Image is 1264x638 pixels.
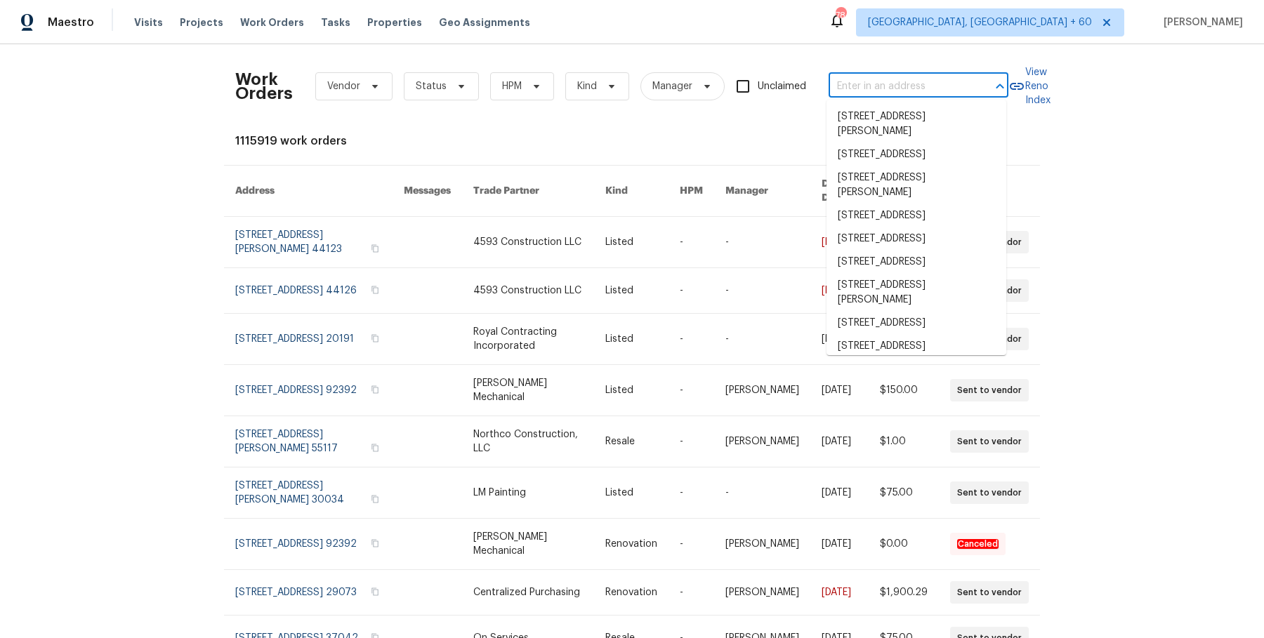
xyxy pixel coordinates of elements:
td: - [714,314,810,365]
td: Royal Contracting Incorporated [462,314,594,365]
li: [STREET_ADDRESS][PERSON_NAME] [827,166,1006,204]
td: [PERSON_NAME] [714,365,810,416]
td: Listed [594,217,669,268]
span: Vendor [327,79,360,93]
span: [PERSON_NAME] [1158,15,1243,29]
td: 4593 Construction LLC [462,217,594,268]
td: - [669,416,714,467]
a: View Reno Index [1008,65,1051,107]
span: Kind [577,79,597,93]
span: Unclaimed [758,79,806,94]
button: Copy Address [369,332,381,345]
td: - [669,365,714,416]
span: Status [416,79,447,93]
th: Messages [393,166,462,217]
button: Close [990,77,1010,96]
li: [STREET_ADDRESS] [827,143,1006,166]
td: - [714,467,810,519]
td: - [669,519,714,570]
td: Northco Construction, LLC [462,416,594,467]
td: Renovation [594,570,669,616]
td: Listed [594,268,669,314]
th: HPM [669,166,714,217]
span: Manager [652,79,692,93]
span: Projects [180,15,223,29]
div: 1115919 work orders [235,134,1029,148]
td: [PERSON_NAME] [714,416,810,467]
th: Kind [594,166,669,217]
td: - [714,268,810,314]
td: 4593 Construction LLC [462,268,594,314]
span: HPM [502,79,522,93]
h2: Work Orders [235,72,293,100]
span: Tasks [321,18,350,27]
span: Geo Assignments [439,15,530,29]
td: [PERSON_NAME] [714,570,810,616]
td: [PERSON_NAME] [714,519,810,570]
button: Copy Address [369,493,381,505]
td: - [669,467,714,519]
li: [STREET_ADDRESS] [827,251,1006,274]
li: [STREET_ADDRESS][PERSON_NAME] [827,105,1006,143]
th: Trade Partner [462,166,594,217]
td: Listed [594,365,669,416]
td: Resale [594,416,669,467]
td: [PERSON_NAME] Mechanical [462,365,594,416]
button: Copy Address [369,537,381,550]
span: [GEOGRAPHIC_DATA], [GEOGRAPHIC_DATA] + 60 [868,15,1092,29]
li: [STREET_ADDRESS][PERSON_NAME] [827,335,1006,373]
span: Visits [134,15,163,29]
li: [STREET_ADDRESS] [827,204,1006,227]
li: [STREET_ADDRESS][PERSON_NAME] [827,274,1006,312]
td: [PERSON_NAME] Mechanical [462,519,594,570]
td: - [669,217,714,268]
td: Listed [594,467,669,519]
td: Renovation [594,519,669,570]
button: Copy Address [369,441,381,454]
div: 784 [836,8,845,22]
td: Listed [594,314,669,365]
td: Centralized Purchasing [462,570,594,616]
td: - [669,314,714,365]
td: - [669,268,714,314]
span: Properties [367,15,422,29]
span: Work Orders [240,15,304,29]
td: LM Painting [462,467,594,519]
button: Copy Address [369,284,381,296]
button: Copy Address [369,242,381,255]
input: Enter in an address [829,76,969,98]
th: Due Date [810,166,869,217]
th: Address [224,166,393,217]
li: [STREET_ADDRESS] [827,227,1006,251]
span: Maestro [48,15,94,29]
td: - [714,217,810,268]
th: Manager [714,166,810,217]
button: Copy Address [369,585,381,598]
td: - [669,570,714,616]
li: [STREET_ADDRESS] [827,312,1006,335]
button: Copy Address [369,383,381,396]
